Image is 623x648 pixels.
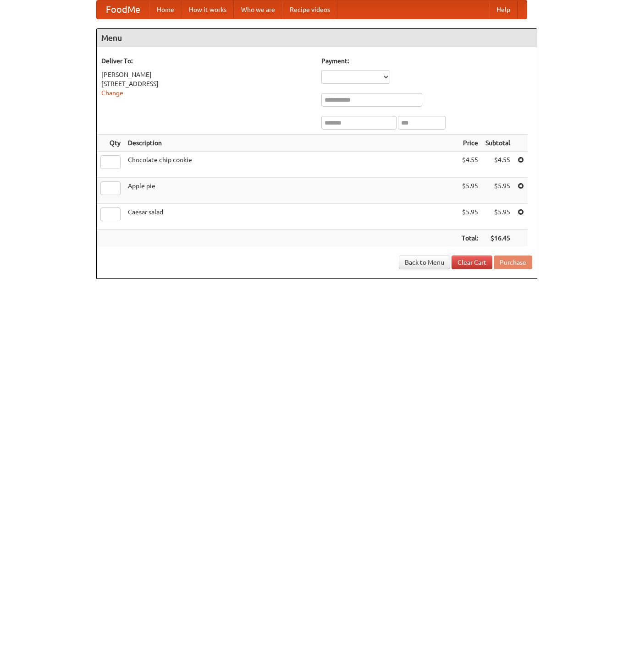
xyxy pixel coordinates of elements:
[182,0,234,19] a: How it works
[124,135,458,152] th: Description
[234,0,282,19] a: Who we are
[482,230,514,247] th: $16.45
[482,135,514,152] th: Subtotal
[482,178,514,204] td: $5.95
[482,204,514,230] td: $5.95
[124,204,458,230] td: Caesar salad
[458,230,482,247] th: Total:
[399,256,450,269] a: Back to Menu
[458,152,482,178] td: $4.55
[101,70,312,79] div: [PERSON_NAME]
[101,56,312,65] h5: Deliver To:
[458,135,482,152] th: Price
[321,56,532,65] h5: Payment:
[282,0,337,19] a: Recipe videos
[101,89,123,97] a: Change
[97,135,124,152] th: Qty
[458,178,482,204] td: $5.95
[458,204,482,230] td: $5.95
[489,0,518,19] a: Help
[101,79,312,88] div: [STREET_ADDRESS]
[452,256,492,269] a: Clear Cart
[124,178,458,204] td: Apple pie
[97,0,149,19] a: FoodMe
[494,256,532,269] button: Purchase
[149,0,182,19] a: Home
[97,29,537,47] h4: Menu
[482,152,514,178] td: $4.55
[124,152,458,178] td: Chocolate chip cookie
